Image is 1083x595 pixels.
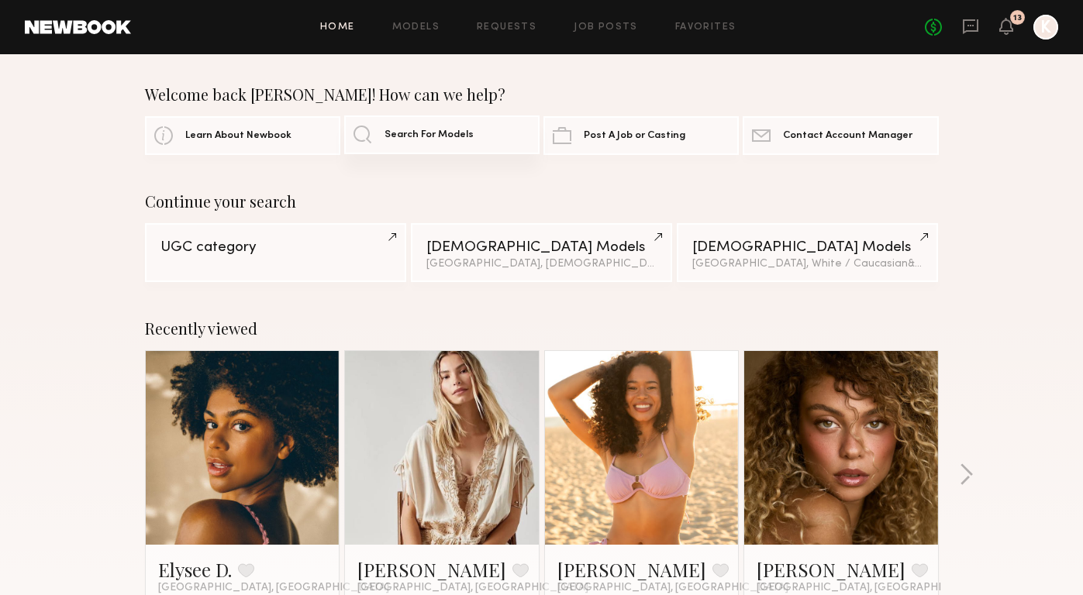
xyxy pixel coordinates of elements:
a: Requests [477,22,536,33]
a: Job Posts [574,22,638,33]
a: Learn About Newbook [145,116,340,155]
a: Post A Job or Casting [543,116,739,155]
a: UGC category [145,223,406,282]
div: [DEMOGRAPHIC_DATA] Models [426,240,657,255]
a: [PERSON_NAME] [357,557,506,582]
a: Elysee D. [158,557,232,582]
span: & 3 other filter s [908,259,981,269]
div: 13 [1013,14,1022,22]
span: Search For Models [385,130,474,140]
a: Models [392,22,440,33]
a: Contact Account Manager [743,116,938,155]
a: [DEMOGRAPHIC_DATA] Models[GEOGRAPHIC_DATA], [DEMOGRAPHIC_DATA] [411,223,672,282]
span: [GEOGRAPHIC_DATA], [GEOGRAPHIC_DATA] [357,582,588,594]
span: [GEOGRAPHIC_DATA], [GEOGRAPHIC_DATA] [557,582,788,594]
div: Continue your search [145,192,939,211]
div: [GEOGRAPHIC_DATA], White / Caucasian [692,259,923,270]
div: UGC category [160,240,391,255]
span: Post A Job or Casting [584,131,685,141]
div: Recently viewed [145,319,939,338]
a: [DEMOGRAPHIC_DATA] Models[GEOGRAPHIC_DATA], White / Caucasian&3other filters [677,223,938,282]
span: Learn About Newbook [185,131,291,141]
span: [GEOGRAPHIC_DATA], [GEOGRAPHIC_DATA] [757,582,988,594]
a: [PERSON_NAME] [757,557,905,582]
a: K [1033,15,1058,40]
span: Contact Account Manager [783,131,912,141]
span: [GEOGRAPHIC_DATA], [GEOGRAPHIC_DATA] [158,582,389,594]
div: [GEOGRAPHIC_DATA], [DEMOGRAPHIC_DATA] [426,259,657,270]
a: Search For Models [344,115,540,154]
a: [PERSON_NAME] [557,557,706,582]
a: Home [320,22,355,33]
div: [DEMOGRAPHIC_DATA] Models [692,240,923,255]
a: Favorites [675,22,736,33]
div: Welcome back [PERSON_NAME]! How can we help? [145,85,939,104]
